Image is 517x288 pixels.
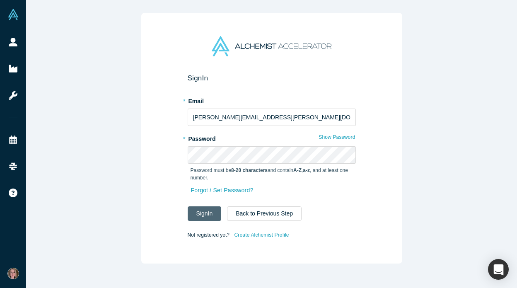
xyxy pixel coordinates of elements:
[188,206,222,221] button: SignIn
[188,94,356,106] label: Email
[231,167,268,173] strong: 8-20 characters
[188,232,230,238] span: Not registered yet?
[234,230,289,240] a: Create Alchemist Profile
[293,167,302,173] strong: A-Z
[188,74,356,82] h2: Sign In
[7,9,19,20] img: Alchemist Vault Logo
[191,167,353,182] p: Password must be and contain , , and at least one number.
[227,206,302,221] button: Back to Previous Step
[188,132,356,143] label: Password
[303,167,310,173] strong: a-z
[191,183,254,198] a: Forgot / Set Password?
[212,36,331,56] img: Alchemist Accelerator Logo
[7,268,19,279] img: Anna Fahey's Account
[318,132,355,143] button: Show Password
